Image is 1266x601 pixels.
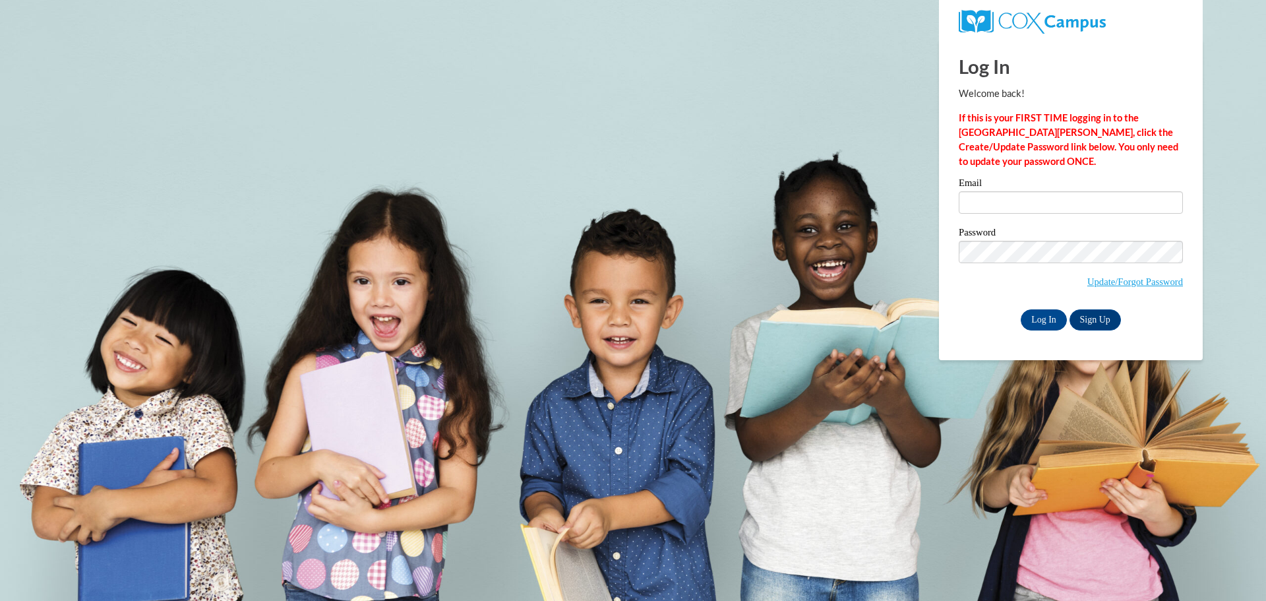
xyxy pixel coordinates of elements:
p: Welcome back! [959,86,1183,101]
label: Password [959,228,1183,241]
a: Sign Up [1070,309,1121,331]
strong: If this is your FIRST TIME logging in to the [GEOGRAPHIC_DATA][PERSON_NAME], click the Create/Upd... [959,112,1178,167]
a: COX Campus [959,15,1106,26]
input: Log In [1021,309,1067,331]
a: Update/Forgot Password [1087,276,1183,287]
img: COX Campus [959,10,1106,34]
h1: Log In [959,53,1183,80]
label: Email [959,178,1183,191]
